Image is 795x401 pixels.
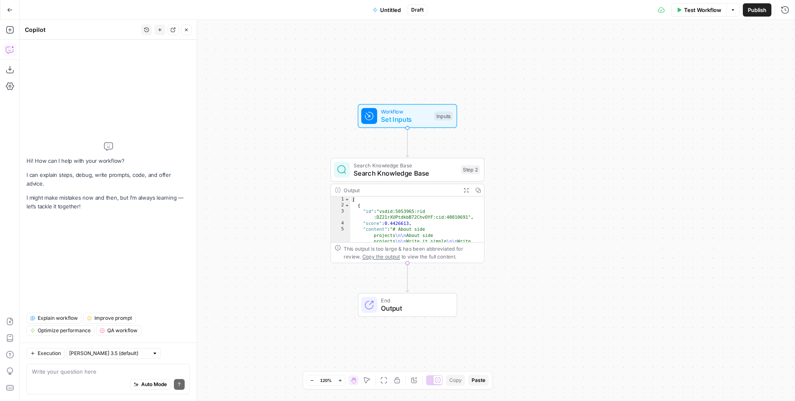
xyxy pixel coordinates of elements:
span: Improve prompt [94,314,132,322]
p: Hi! How can I help with your workflow? [26,157,190,165]
button: Copy [446,375,465,386]
span: Output [381,303,448,313]
span: Copy the output [362,254,400,259]
button: Explain workflow [26,313,82,324]
span: Test Workflow [684,6,721,14]
button: Optimize performance [26,325,94,336]
span: Search Knowledge Base [354,161,457,169]
span: Toggle code folding, rows 1 through 7 [344,196,350,202]
span: Auto Mode [141,381,167,388]
span: QA workflow [107,327,137,334]
span: Search Knowledge Base [354,168,457,178]
button: Publish [743,3,771,17]
button: Untitled [368,3,406,17]
span: 120% [320,377,332,384]
button: Execution [26,348,65,359]
div: Search Knowledge BaseSearch Knowledge BaseStep 2Output[ { "id":"vsdid:5053965:rid :DZ21rXUPtdkbB7... [330,158,484,263]
div: WorkflowSet InputsInputs [330,104,484,128]
g: Edge from step_2 to end [406,263,409,292]
span: Workflow [381,108,430,116]
div: This output is too large & has been abbreviated for review. to view the full content. [344,245,480,261]
p: I can explain steps, debug, write prompts, code, and offer advice. [26,171,190,188]
span: Paste [472,377,485,384]
span: Explain workflow [38,314,78,322]
button: QA workflow [96,325,141,336]
div: Step 2 [461,165,480,174]
span: Draft [411,6,424,14]
span: Publish [748,6,766,14]
div: 2 [331,203,350,208]
span: Optimize performance [38,327,91,334]
span: Set Inputs [381,114,430,124]
span: Toggle code folding, rows 2 through 6 [344,203,350,208]
span: Copy [449,377,462,384]
p: I might make mistakes now and then, but I’m always learning — let’s tackle it together! [26,193,190,211]
span: Untitled [380,6,401,14]
g: Edge from start to step_2 [406,128,409,157]
div: EndOutput [330,293,484,317]
button: Improve prompt [83,313,136,324]
input: Claude Sonnet 3.5 (default) [69,349,149,358]
button: Paste [468,375,489,386]
div: Copilot [25,26,139,34]
span: End [381,297,448,304]
div: Inputs [434,111,453,121]
div: 1 [331,196,350,202]
button: Auto Mode [130,379,171,390]
div: 3 [331,208,350,220]
span: Execution [38,350,61,357]
div: Output [344,186,457,194]
button: Test Workflow [671,3,726,17]
div: 4 [331,220,350,226]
